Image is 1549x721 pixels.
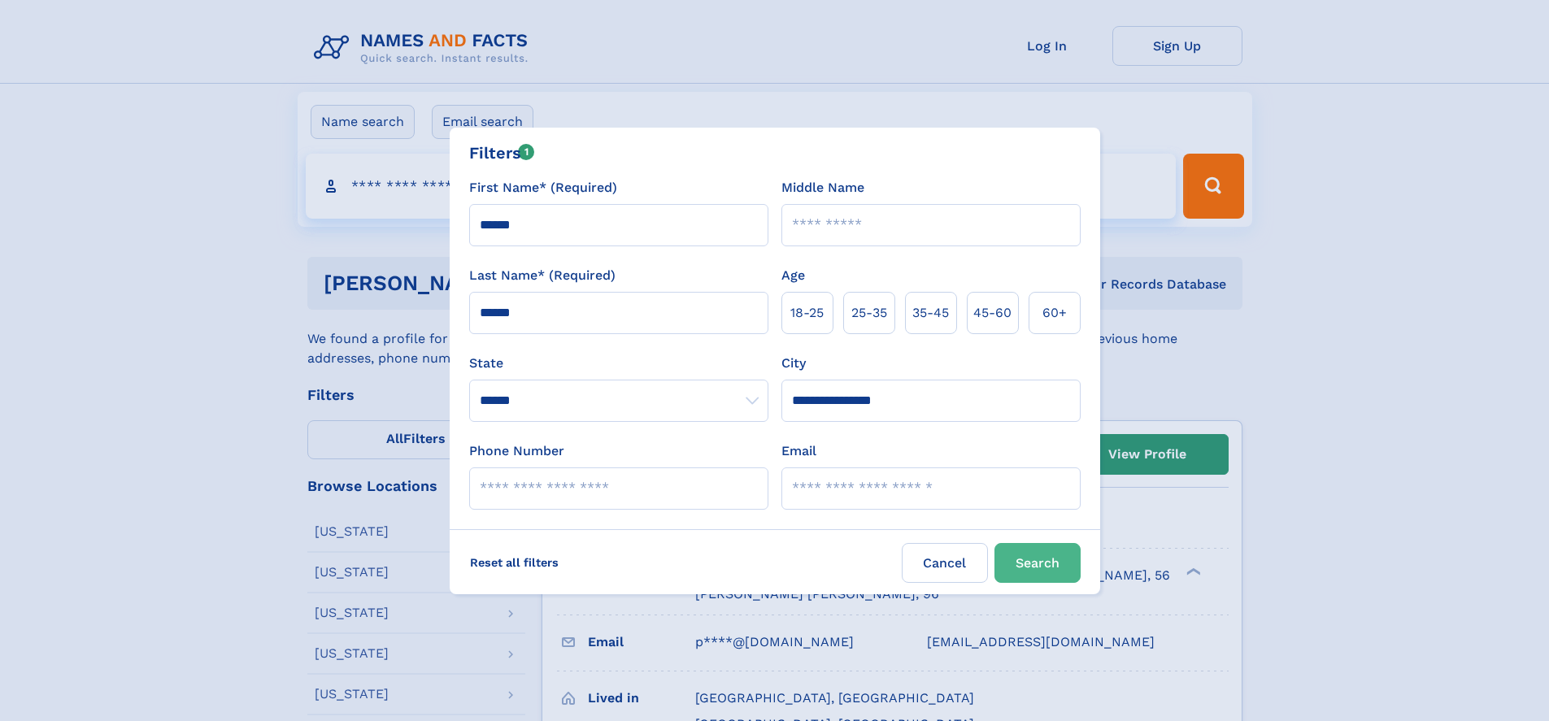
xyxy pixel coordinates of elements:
[469,266,616,285] label: Last Name* (Required)
[781,354,806,373] label: City
[469,178,617,198] label: First Name* (Required)
[851,303,887,323] span: 25‑35
[994,543,1081,583] button: Search
[902,543,988,583] label: Cancel
[781,266,805,285] label: Age
[781,178,864,198] label: Middle Name
[781,441,816,461] label: Email
[912,303,949,323] span: 35‑45
[469,441,564,461] label: Phone Number
[790,303,824,323] span: 18‑25
[469,354,768,373] label: State
[469,141,535,165] div: Filters
[973,303,1012,323] span: 45‑60
[459,543,569,582] label: Reset all filters
[1042,303,1067,323] span: 60+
